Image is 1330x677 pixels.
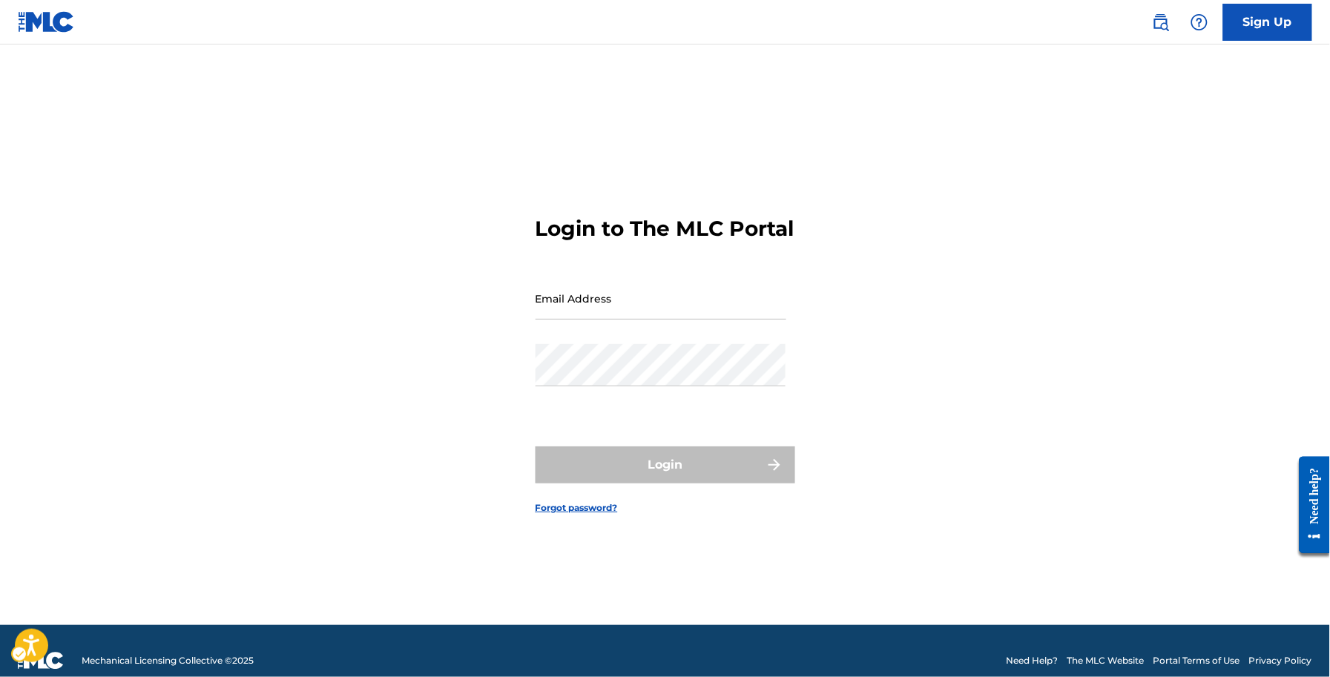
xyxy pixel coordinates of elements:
[1185,7,1214,37] div: Help
[1067,654,1145,667] a: The MLC Website
[1007,654,1059,667] a: Need Help?
[1223,4,1312,41] a: Sign Up
[1146,7,1176,37] a: Public Search
[1191,13,1208,31] img: help
[1288,446,1330,565] iframe: Iframe
[1153,654,1240,667] a: Portal Terms of Use
[1256,606,1330,677] div: Chat Widget
[536,501,618,515] a: Forgot password?
[18,652,64,670] img: logo
[1152,13,1170,31] img: search
[536,216,794,242] h3: Login to The MLC Portal
[82,654,254,667] span: Mechanical Licensing Collective © 2025
[1249,654,1312,667] a: Privacy Policy
[18,11,75,33] img: MLC Logo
